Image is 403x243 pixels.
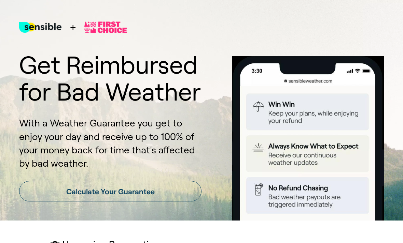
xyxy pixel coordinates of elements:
span: + [70,20,76,35]
img: Product box [232,56,384,221]
img: test for bg [19,14,61,41]
a: Calculate Your Guarantee [19,181,201,201]
h1: Get Reimbursed for Bad Weather [19,52,201,106]
p: With a Weather Guarantee you get to enjoy your day and receive up to 100% of your money back for ... [19,117,201,170]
